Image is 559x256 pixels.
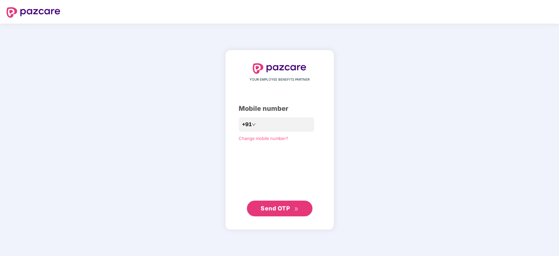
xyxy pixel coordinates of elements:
[239,136,288,141] a: Change mobile number?
[247,201,312,216] button: Send OTPdouble-right
[250,77,309,82] span: YOUR EMPLOYEE BENEFITS PARTNER
[252,123,256,127] span: down
[7,7,60,18] img: logo
[261,205,290,212] span: Send OTP
[242,120,252,128] span: +91
[239,104,321,114] div: Mobile number
[253,63,307,74] img: logo
[294,207,298,211] span: double-right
